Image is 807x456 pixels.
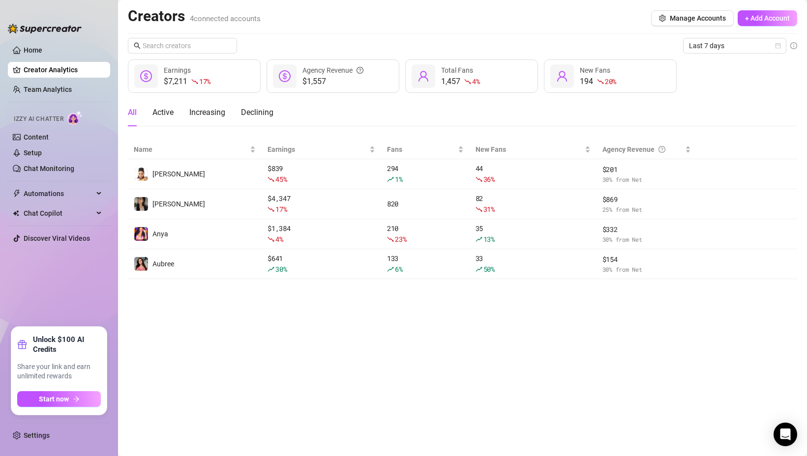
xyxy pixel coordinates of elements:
[395,174,402,184] span: 1 %
[143,40,223,51] input: Search creators
[302,65,363,76] div: Agency Revenue
[418,70,429,82] span: user
[670,14,726,22] span: Manage Accounts
[659,15,666,22] span: setting
[602,194,691,205] span: $ 869
[17,391,101,407] button: Start nowarrow-right
[24,133,49,141] a: Content
[134,144,248,155] span: Name
[152,260,174,268] span: Aubree
[483,174,495,184] span: 36 %
[134,42,141,49] span: search
[602,224,691,235] span: $ 332
[152,170,205,178] span: [PERSON_NAME]
[476,236,482,243] span: rise
[24,62,102,78] a: Creator Analytics
[24,149,42,157] a: Setup
[268,223,375,245] div: $ 1,384
[395,234,406,244] span: 23 %
[476,266,482,273] span: rise
[602,144,683,155] div: Agency Revenue
[33,335,101,354] strong: Unlock $100 AI Credits
[191,78,198,85] span: fall
[441,76,479,87] div: 1,457
[268,266,274,273] span: rise
[24,186,93,201] span: Automations
[268,253,375,275] div: $ 641
[13,190,21,198] span: thunderbolt
[483,234,495,244] span: 13 %
[387,199,464,209] div: 820
[268,144,367,155] span: Earnings
[134,167,148,181] img: Jesse
[241,107,273,118] div: Declining
[134,257,148,271] img: Aubree
[275,234,283,244] span: 4 %
[128,7,261,26] h2: Creators
[128,140,262,159] th: Name
[602,235,691,244] span: 30 % from Net
[24,46,42,54] a: Home
[279,70,291,82] span: dollar-circle
[199,77,210,86] span: 17 %
[387,236,394,243] span: fall
[128,107,137,118] div: All
[602,205,691,214] span: 25 % from Net
[476,223,591,245] div: 35
[476,144,583,155] span: New Fans
[268,176,274,183] span: fall
[605,77,616,86] span: 20 %
[658,144,665,155] span: question-circle
[387,176,394,183] span: rise
[24,431,50,439] a: Settings
[24,165,74,172] a: Chat Monitoring
[387,163,464,185] div: 294
[602,175,691,184] span: 30 % from Net
[790,42,797,49] span: info-circle
[8,24,82,33] img: logo-BBDzfeDw.svg
[476,176,482,183] span: fall
[14,114,63,124] span: Izzy AI Chatter
[262,140,381,159] th: Earnings
[189,107,225,118] div: Increasing
[275,174,287,184] span: 45 %
[774,423,797,446] div: Open Intercom Messenger
[483,204,495,214] span: 31 %
[164,76,210,87] div: $7,211
[580,66,610,74] span: New Fans
[470,140,597,159] th: New Fans
[602,164,691,175] span: $ 201
[275,264,287,274] span: 30 %
[472,77,479,86] span: 4 %
[381,140,470,159] th: Fans
[67,111,83,125] img: AI Chatter
[580,76,616,87] div: 194
[556,70,568,82] span: user
[164,66,191,74] span: Earnings
[24,234,90,242] a: Discover Viral Videos
[476,193,591,215] div: 82
[602,254,691,265] span: $ 154
[140,70,152,82] span: dollar-circle
[651,10,734,26] button: Manage Accounts
[268,206,274,213] span: fall
[268,193,375,215] div: $ 4,347
[689,38,780,53] span: Last 7 days
[275,204,287,214] span: 17 %
[39,395,69,403] span: Start now
[464,78,471,85] span: fall
[476,253,591,275] div: 33
[73,396,80,402] span: arrow-right
[775,43,781,49] span: calendar
[268,236,274,243] span: fall
[302,76,363,87] span: $1,557
[395,264,402,274] span: 6 %
[483,264,495,274] span: 50 %
[13,210,19,217] img: Chat Copilot
[387,253,464,275] div: 133
[24,205,93,221] span: Chat Copilot
[476,206,482,213] span: fall
[268,163,375,185] div: $ 839
[152,200,205,208] span: [PERSON_NAME]
[476,163,591,185] div: 44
